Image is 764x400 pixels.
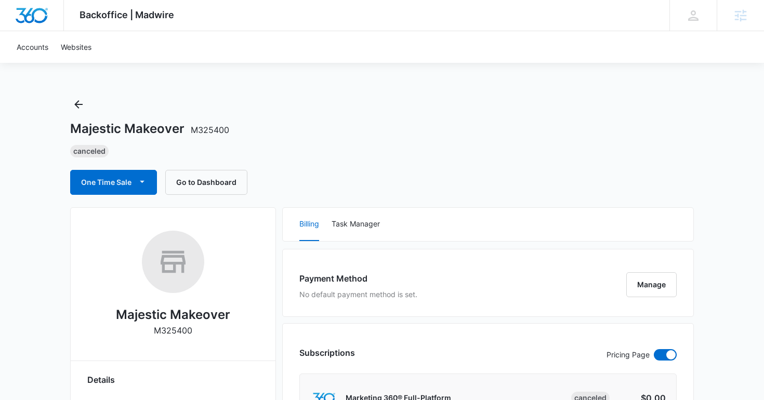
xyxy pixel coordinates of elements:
button: Go to Dashboard [165,170,247,195]
button: Task Manager [332,208,380,241]
button: Billing [299,208,319,241]
a: Websites [55,31,98,63]
button: Manage [626,272,677,297]
a: Accounts [10,31,55,63]
span: M325400 [191,125,229,135]
button: One Time Sale [70,170,157,195]
h2: Majestic Makeover [116,305,230,324]
span: Backoffice | Madwire [80,9,174,20]
p: Pricing Page [607,349,650,361]
p: M325400 [154,324,192,337]
h3: Subscriptions [299,346,355,359]
span: Details [87,374,115,386]
button: Back [70,96,87,113]
h1: Majestic Makeover [70,121,229,137]
h3: Payment Method [299,272,417,285]
div: Canceled [70,145,109,157]
p: No default payment method is set. [299,289,417,300]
